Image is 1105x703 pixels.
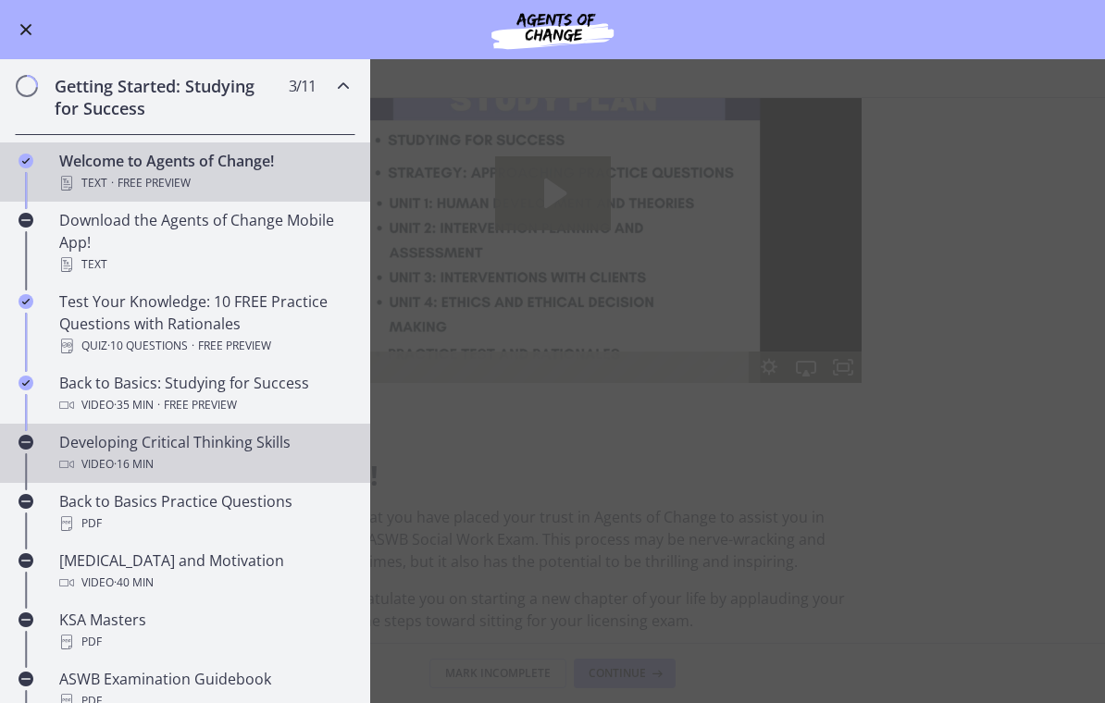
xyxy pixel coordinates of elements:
span: · 10 Questions [107,335,188,357]
span: · 16 min [114,453,154,475]
div: Text [59,253,348,276]
div: Back to Basics: Studying for Success [59,372,348,416]
div: Video [59,394,348,416]
button: Airplay [544,316,581,348]
div: Download the Agents of Change Mobile App! [59,209,348,276]
span: Free preview [164,394,237,416]
span: Free preview [118,172,191,194]
div: Video [59,453,348,475]
button: Fullscreen [581,316,618,348]
button: Show settings menu [507,316,544,348]
span: Free preview [198,335,271,357]
span: · 40 min [114,572,154,594]
div: Quiz [59,335,348,357]
div: Developing Critical Thinking Skills [59,431,348,475]
div: Video [59,572,348,594]
i: Completed [19,376,33,390]
span: 3 / 11 [289,75,316,97]
span: · [192,335,194,357]
div: KSA Masters [59,609,348,653]
div: Test Your Knowledge: 10 FREE Practice Questions with Rationales [59,290,348,357]
span: · [111,172,114,194]
h2: Getting Started: Studying for Success [55,75,280,119]
button: Play Video: c1o6hcmjueu5qasqsu00.mp4 [252,121,367,195]
span: · [157,394,160,416]
img: Agents of Change [441,7,664,52]
div: Back to Basics Practice Questions [59,490,348,535]
div: Playbar [80,316,498,348]
div: [MEDICAL_DATA] and Motivation [59,549,348,594]
button: Enable menu [15,18,37,41]
i: Completed [19,154,33,168]
span: · 35 min [114,394,154,416]
div: PDF [59,631,348,653]
div: PDF [59,512,348,535]
i: Completed [19,294,33,309]
div: Text [59,172,348,194]
div: Welcome to Agents of Change! [59,150,348,194]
